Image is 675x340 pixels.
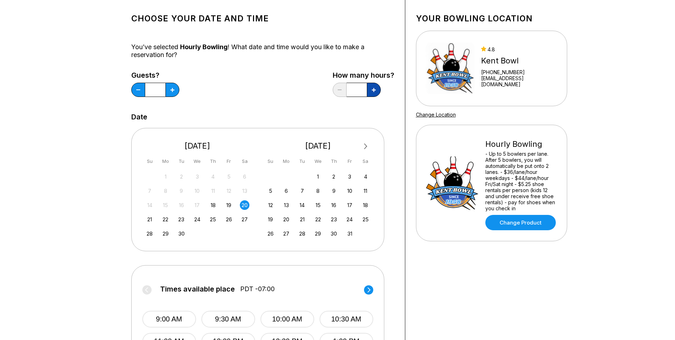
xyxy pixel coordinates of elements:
[240,156,249,166] div: Sa
[145,215,154,224] div: Choose Sunday, September 21st, 2025
[281,229,291,238] div: Choose Monday, October 27th, 2025
[208,200,218,210] div: Choose Thursday, September 18th, 2025
[345,156,354,166] div: Fr
[131,43,394,59] div: You’ve selected ! What date and time would you like to make a reservation for?
[313,215,323,224] div: Choose Wednesday, October 22nd, 2025
[361,215,370,224] div: Choose Saturday, October 25th, 2025
[481,69,557,75] div: [PHONE_NUMBER]
[297,186,307,196] div: Choose Tuesday, October 7th, 2025
[176,186,186,196] div: Not available Tuesday, September 9th, 2025
[313,229,323,238] div: Choose Wednesday, October 29th, 2025
[193,215,202,224] div: Choose Wednesday, September 24th, 2025
[329,215,339,224] div: Choose Thursday, October 23rd, 2025
[160,285,235,293] span: Times available place
[208,156,218,166] div: Th
[313,172,323,181] div: Choose Wednesday, October 1st, 2025
[224,186,234,196] div: Not available Friday, September 12th, 2025
[224,156,234,166] div: Fr
[360,141,371,152] button: Next Month
[361,156,370,166] div: Sa
[416,112,456,118] a: Change Location
[266,186,275,196] div: Choose Sunday, October 5th, 2025
[208,172,218,181] div: Not available Thursday, September 4th, 2025
[297,215,307,224] div: Choose Tuesday, October 21st, 2025
[145,200,154,210] div: Not available Sunday, September 14th, 2025
[297,200,307,210] div: Choose Tuesday, October 14th, 2025
[193,186,202,196] div: Not available Wednesday, September 10th, 2025
[161,186,170,196] div: Not available Monday, September 8th, 2025
[161,156,170,166] div: Mo
[329,156,339,166] div: Th
[176,172,186,181] div: Not available Tuesday, September 2nd, 2025
[240,285,275,293] span: PDT -07:00
[142,311,196,328] button: 9:00 AM
[485,215,556,230] a: Change Product
[320,311,373,328] button: 10:30 AM
[426,42,475,95] img: Kent Bowl
[208,215,218,224] div: Choose Thursday, September 25th, 2025
[297,156,307,166] div: Tu
[266,229,275,238] div: Choose Sunday, October 26th, 2025
[260,311,314,328] button: 10:00 AM
[176,229,186,238] div: Choose Tuesday, September 30th, 2025
[297,229,307,238] div: Choose Tuesday, October 28th, 2025
[329,186,339,196] div: Choose Thursday, October 9th, 2025
[240,186,249,196] div: Not available Saturday, September 13th, 2025
[145,229,154,238] div: Choose Sunday, September 28th, 2025
[161,229,170,238] div: Choose Monday, September 29th, 2025
[176,215,186,224] div: Choose Tuesday, September 23rd, 2025
[161,215,170,224] div: Choose Monday, September 22nd, 2025
[131,14,394,24] h1: Choose your Date and time
[333,71,394,79] label: How many hours?
[281,200,291,210] div: Choose Monday, October 13th, 2025
[481,75,557,87] a: [EMAIL_ADDRESS][DOMAIN_NAME]
[329,229,339,238] div: Choose Thursday, October 30th, 2025
[193,172,202,181] div: Not available Wednesday, September 3rd, 2025
[345,229,354,238] div: Choose Friday, October 31st, 2025
[313,200,323,210] div: Choose Wednesday, October 15th, 2025
[224,215,234,224] div: Choose Friday, September 26th, 2025
[263,141,373,151] div: [DATE]
[485,151,558,211] div: - Up to 5 bowlers per lane. After 5 bowlers, you will automatically be put onto 2 lanes. - $36/la...
[266,200,275,210] div: Choose Sunday, October 12th, 2025
[193,200,202,210] div: Not available Wednesday, September 17th, 2025
[329,172,339,181] div: Choose Thursday, October 2nd, 2025
[416,14,567,24] h1: Your bowling location
[176,200,186,210] div: Not available Tuesday, September 16th, 2025
[313,156,323,166] div: We
[481,46,557,52] div: 4.8
[193,156,202,166] div: We
[266,156,275,166] div: Su
[208,186,218,196] div: Not available Thursday, September 11th, 2025
[240,200,249,210] div: Choose Saturday, September 20th, 2025
[161,172,170,181] div: Not available Monday, September 1st, 2025
[240,172,249,181] div: Not available Saturday, September 6th, 2025
[345,215,354,224] div: Choose Friday, October 24th, 2025
[426,156,479,210] img: Hourly Bowling
[345,200,354,210] div: Choose Friday, October 17th, 2025
[281,156,291,166] div: Mo
[361,172,370,181] div: Choose Saturday, October 4th, 2025
[224,172,234,181] div: Not available Friday, September 5th, 2025
[361,200,370,210] div: Choose Saturday, October 18th, 2025
[361,186,370,196] div: Choose Saturday, October 11th, 2025
[131,113,147,121] label: Date
[145,156,154,166] div: Su
[265,171,371,238] div: month 2025-10
[142,141,253,151] div: [DATE]
[281,215,291,224] div: Choose Monday, October 20th, 2025
[224,200,234,210] div: Choose Friday, September 19th, 2025
[145,186,154,196] div: Not available Sunday, September 7th, 2025
[266,215,275,224] div: Choose Sunday, October 19th, 2025
[481,56,557,66] div: Kent Bowl
[329,200,339,210] div: Choose Thursday, October 16th, 2025
[131,71,179,79] label: Guests?
[345,172,354,181] div: Choose Friday, October 3rd, 2025
[240,215,249,224] div: Choose Saturday, September 27th, 2025
[313,186,323,196] div: Choose Wednesday, October 8th, 2025
[201,311,255,328] button: 9:30 AM
[180,43,228,51] span: Hourly Bowling
[345,186,354,196] div: Choose Friday, October 10th, 2025
[281,186,291,196] div: Choose Monday, October 6th, 2025
[161,200,170,210] div: Not available Monday, September 15th, 2025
